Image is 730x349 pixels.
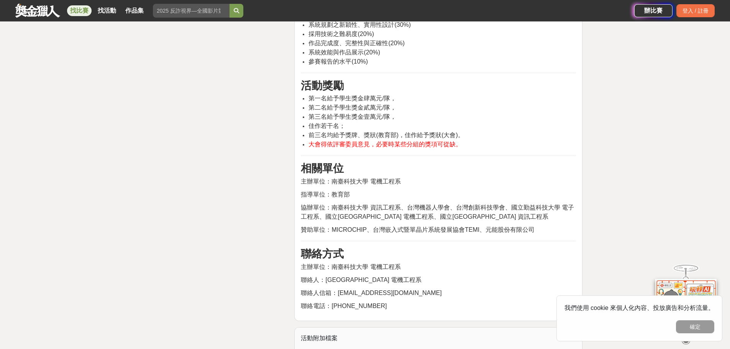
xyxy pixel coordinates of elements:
[295,328,582,349] div: 活動附加檔案
[301,226,535,233] span: 贊助單位：MICROCHIP、台灣嵌入式暨單晶片系統發展協會TEMI、元能股份有限公司
[301,277,422,283] span: 聯絡人：[GEOGRAPHIC_DATA] 電機工程系
[301,248,344,260] strong: 聯絡方式
[308,123,345,129] span: 佳作若干名；
[676,320,714,333] button: 確定
[122,5,147,16] a: 作品集
[634,4,673,17] a: 辦比賽
[564,305,714,311] span: 我們使用 cookie 來個人化內容、投放廣告和分析流量。
[153,4,230,18] input: 2025 反詐視界—全國影片競賽
[308,95,396,102] span: 第一名給予學生獎金肆萬元/隊，
[67,5,92,16] a: 找比賽
[308,49,380,56] span: 系統效能與作品展示(20%)
[308,113,396,120] span: 第三名給予學生獎金壹萬元/隊，
[301,204,574,220] span: 協辦單位：南臺科技大學 資訊工程系、台灣機器人學會、台灣創新科技學會、國立勤益科技大學 電子工程系、國立[GEOGRAPHIC_DATA] 電機工程系、國立[GEOGRAPHIC_DATA] 資...
[301,191,350,198] span: 指導單位：教育部
[301,303,387,309] span: 聯絡電話：[PHONE_NUMBER]
[308,21,411,28] span: 系統規劃之新穎性、實用性設計(30%)
[301,162,344,174] strong: 相關單位
[676,4,715,17] div: 登入 / 註冊
[655,279,717,329] img: d2146d9a-e6f6-4337-9592-8cefde37ba6b.png
[308,141,462,147] span: 大會得依評審委員意見，必要時某些分組的獎項可從缺。
[301,264,400,270] span: 主辦單位：南臺科技大學 電機工程系
[308,31,374,37] span: 採用技術之難易度(20%)
[308,132,464,138] span: 前三名均給予獎牌、獎狀(教育部)，佳作給予獎狀(大會)。
[95,5,119,16] a: 找活動
[301,290,441,296] span: 聯絡人信箱：[EMAIL_ADDRESS][DOMAIN_NAME]
[308,104,396,111] span: 第二名給予學生獎金貳萬元/隊，
[308,40,405,46] span: 作品完成度、完整性與正確性(20%)
[308,58,368,65] span: 參賽報告的水平(10%)
[301,178,400,185] span: 主辦單位：南臺科技大學 電機工程系
[301,80,344,92] strong: 活動獎勵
